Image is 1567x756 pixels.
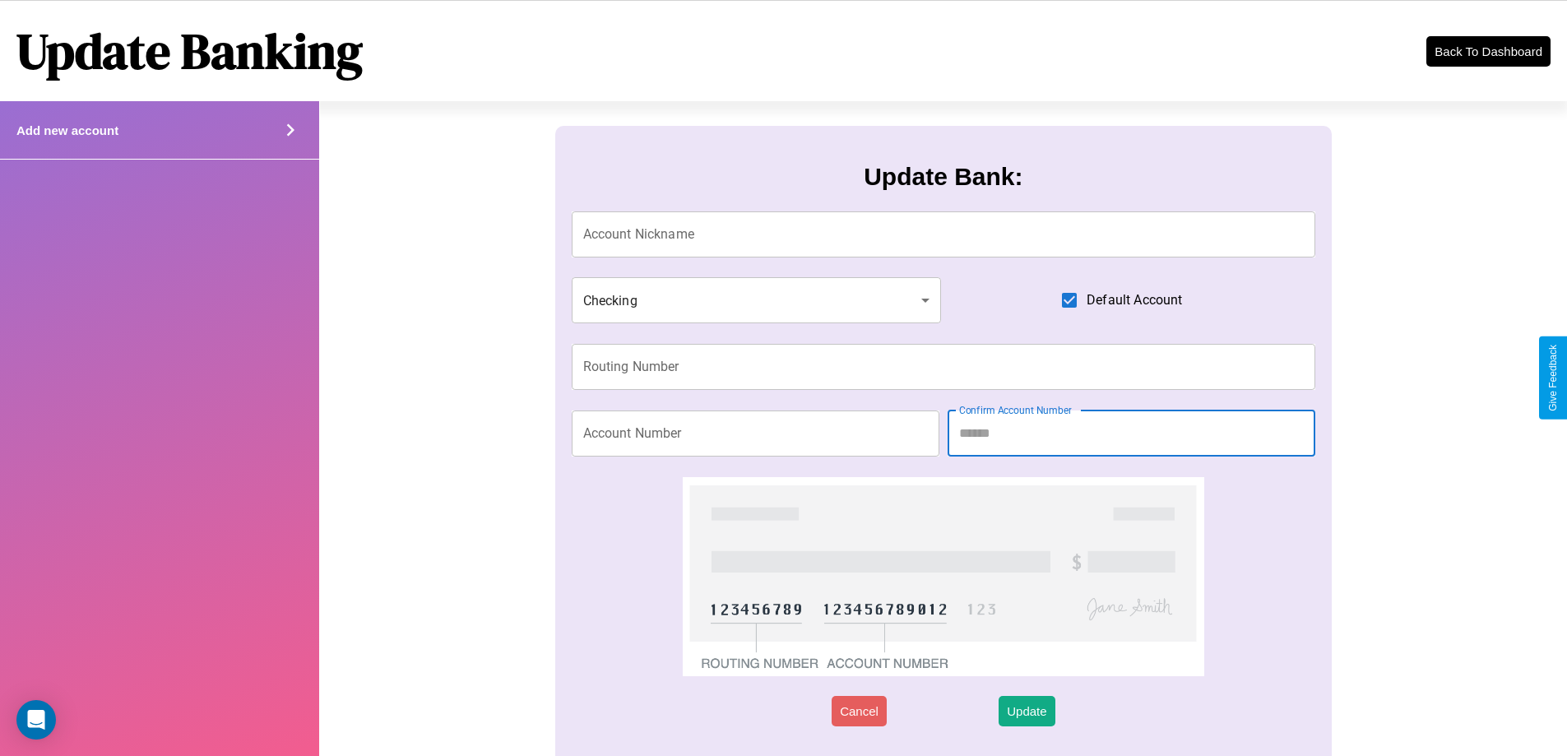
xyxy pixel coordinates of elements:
[1547,345,1559,411] div: Give Feedback
[959,403,1072,417] label: Confirm Account Number
[1087,290,1182,310] span: Default Account
[16,123,118,137] h4: Add new account
[16,700,56,740] div: Open Intercom Messenger
[683,477,1203,676] img: check
[832,696,887,726] button: Cancel
[16,17,363,85] h1: Update Banking
[572,277,942,323] div: Checking
[864,163,1022,191] h3: Update Bank:
[1426,36,1551,67] button: Back To Dashboard
[999,696,1055,726] button: Update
